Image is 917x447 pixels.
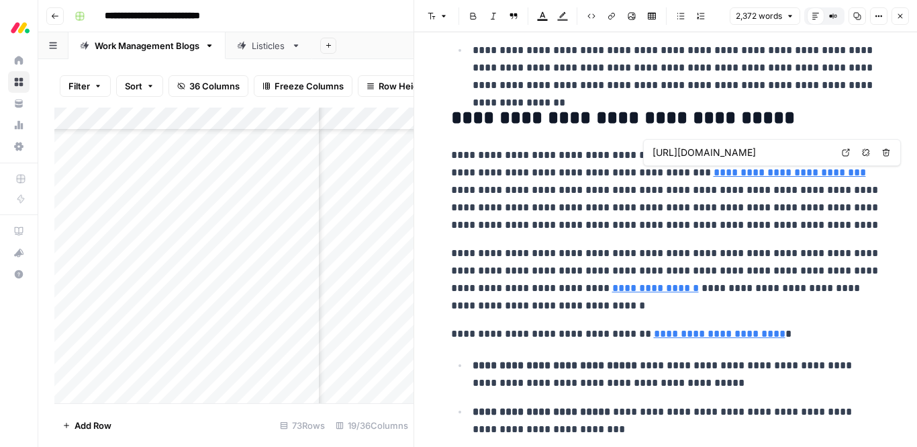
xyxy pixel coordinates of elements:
[54,415,119,436] button: Add Row
[8,93,30,114] a: Your Data
[730,7,800,25] button: 2,372 words
[68,32,226,59] a: Work Management Blogs
[125,79,142,93] span: Sort
[8,136,30,157] a: Settings
[9,243,29,263] div: What's new?
[8,71,30,93] a: Browse
[95,39,199,52] div: Work Management Blogs
[8,220,30,242] a: AirOps Academy
[8,263,30,285] button: Help + Support
[8,15,32,40] img: Monday.com Logo
[736,10,782,22] span: 2,372 words
[252,39,286,52] div: Listicles
[358,75,436,97] button: Row Height
[226,32,312,59] a: Listicles
[75,419,111,432] span: Add Row
[379,79,427,93] span: Row Height
[330,415,414,436] div: 19/36 Columns
[189,79,240,93] span: 36 Columns
[8,50,30,71] a: Home
[116,75,163,97] button: Sort
[60,75,111,97] button: Filter
[275,415,330,436] div: 73 Rows
[275,79,344,93] span: Freeze Columns
[68,79,90,93] span: Filter
[8,11,30,44] button: Workspace: Monday.com
[8,114,30,136] a: Usage
[168,75,248,97] button: 36 Columns
[254,75,352,97] button: Freeze Columns
[8,242,30,263] button: What's new?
